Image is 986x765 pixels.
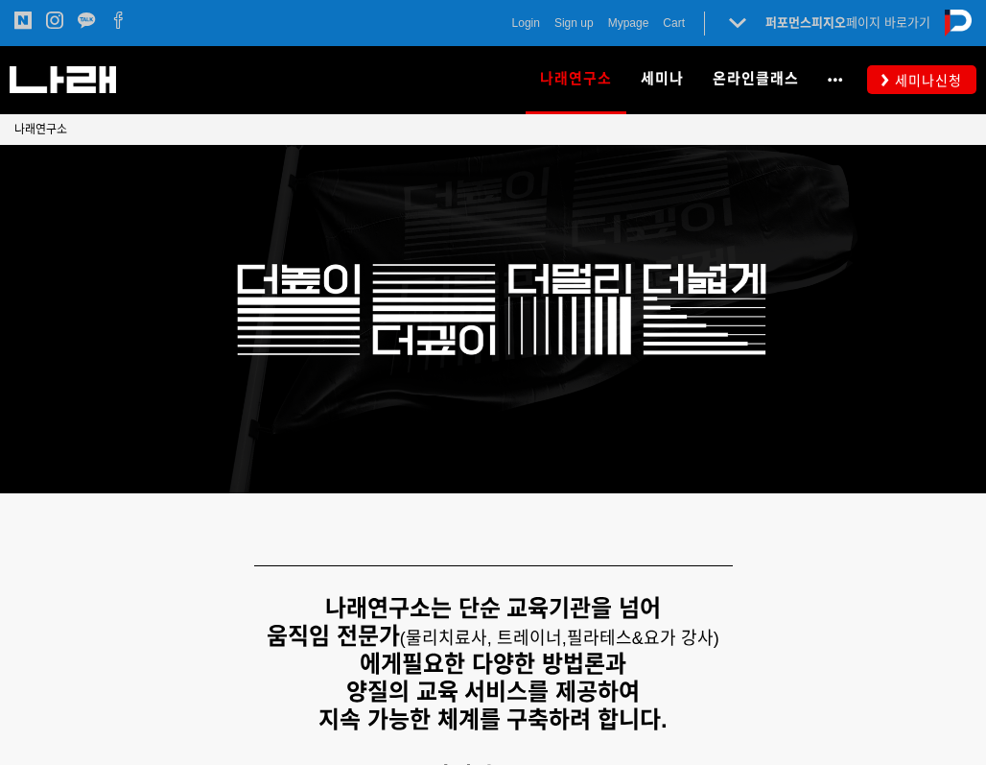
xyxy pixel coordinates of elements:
a: 세미나신청 [867,65,976,93]
a: 퍼포먼스피지오페이지 바로가기 [765,15,930,30]
span: 나래연구소 [14,123,67,136]
a: 나래연구소 [526,46,626,113]
span: 물리치료사, 트레이너, [406,629,567,648]
a: 나래연구소 [14,120,67,139]
span: 세미나신청 [889,71,962,90]
a: 온라인클래스 [698,46,813,113]
span: ( [400,629,567,648]
strong: 양질의 교육 서비스를 제공하여 [346,679,640,705]
strong: 나래연구소는 단순 교육기관을 넘어 [325,595,661,621]
span: 나래연구소 [540,63,612,94]
strong: 퍼포먼스피지오 [765,15,846,30]
a: Mypage [608,13,649,33]
a: Sign up [554,13,594,33]
a: 세미나 [626,46,698,113]
span: 필라테스&요가 강사) [567,629,719,648]
strong: 지속 가능한 체계를 구축하려 합니다. [318,706,667,732]
span: 세미나 [641,70,684,87]
strong: 필요한 다양한 방법론과 [402,651,625,677]
strong: 움직임 전문가 [267,623,400,649]
span: 온라인클래스 [713,70,799,87]
a: Login [512,13,540,33]
strong: 에게 [360,651,402,677]
a: Cart [663,13,685,33]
